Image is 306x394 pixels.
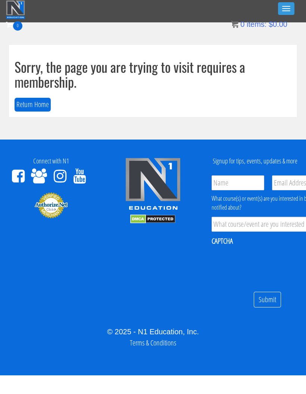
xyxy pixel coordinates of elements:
[13,21,22,31] span: 0
[269,20,273,28] span: $
[6,19,22,29] a: 0
[130,338,176,348] a: Terms & Conditions
[15,59,291,89] h1: Sorry, the page you are trying to visit requires a membership.
[212,236,233,246] label: CAPTCHA
[6,157,96,165] h4: Connect with N1
[6,326,300,337] div: © 2025 - N1 Education, Inc.
[34,192,68,219] img: Authorize.Net Merchant - Click to Verify
[247,20,266,28] span: items:
[210,157,300,165] h4: Signup for tips, events, updates & more
[6,0,25,19] img: n1-education
[254,292,281,308] input: Submit
[212,175,265,190] input: Name
[15,98,51,112] button: Return Home
[231,21,238,28] img: icon11.png
[231,20,287,28] a: 0 items: $0.00
[125,157,181,213] img: n1-edu-logo
[130,215,175,223] img: DMCA.com Protection Status
[240,20,244,28] span: 0
[269,20,287,28] bdi: 0.00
